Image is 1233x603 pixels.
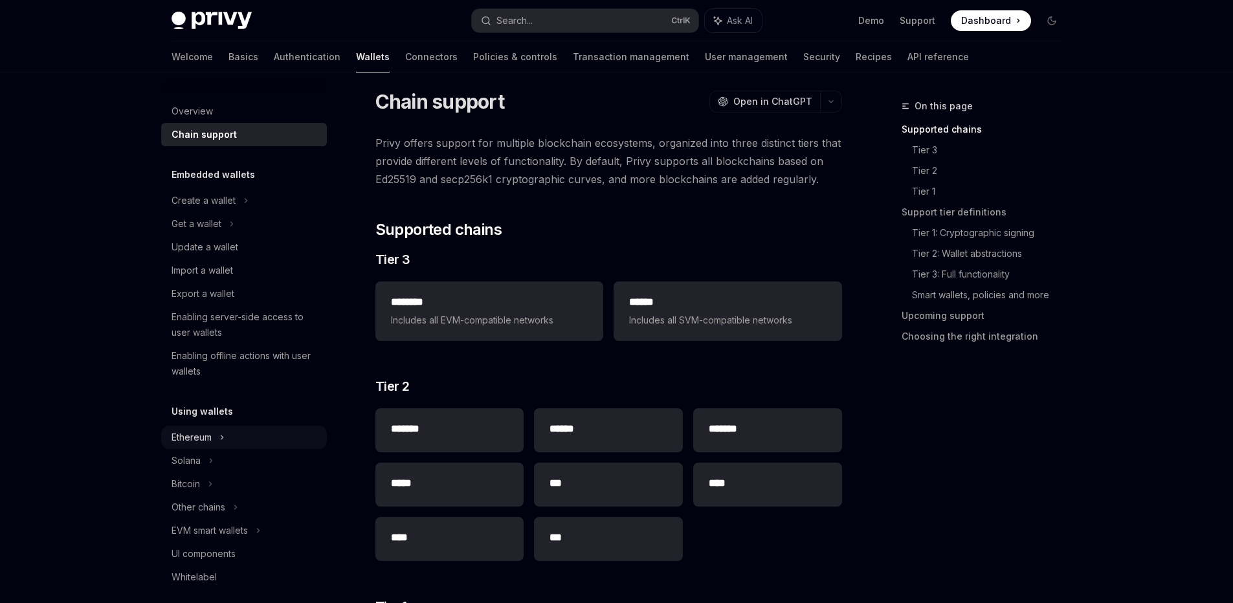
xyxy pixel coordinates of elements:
a: Policies & controls [473,41,557,72]
a: Basics [228,41,258,72]
span: Ask AI [727,14,753,27]
div: Solana [172,453,201,468]
button: Search...CtrlK [472,9,698,32]
a: Whitelabel [161,565,327,589]
a: Recipes [856,41,892,72]
a: Connectors [405,41,458,72]
span: Includes all EVM-compatible networks [391,312,588,328]
a: Enabling offline actions with user wallets [161,344,327,383]
a: Tier 1: Cryptographic signing [912,223,1072,243]
a: Tier 3: Full functionality [912,264,1072,285]
span: Tier 2 [375,377,410,395]
a: **** *Includes all SVM-compatible networks [614,281,841,341]
a: Enabling server-side access to user wallets [161,305,327,344]
span: Includes all SVM-compatible networks [629,312,826,328]
h1: Chain support [375,90,504,113]
a: Chain support [161,123,327,146]
div: Import a wallet [172,263,233,278]
div: Enabling server-side access to user wallets [172,309,319,340]
span: Supported chains [375,219,502,240]
a: Choosing the right integration [902,326,1072,347]
a: Support tier definitions [902,202,1072,223]
div: Chain support [172,127,237,142]
button: Open in ChatGPT [709,91,820,113]
a: Transaction management [573,41,689,72]
div: Enabling offline actions with user wallets [172,348,319,379]
a: API reference [907,41,969,72]
span: Privy offers support for multiple blockchain ecosystems, organized into three distinct tiers that... [375,134,842,188]
a: Tier 2: Wallet abstractions [912,243,1072,264]
a: Demo [858,14,884,27]
a: UI components [161,542,327,565]
div: Ethereum [172,430,212,445]
span: Dashboard [961,14,1011,27]
a: Dashboard [951,10,1031,31]
div: Overview [172,104,213,119]
div: Export a wallet [172,286,234,301]
div: UI components [172,546,236,562]
span: Ctrl K [671,16,691,26]
a: Import a wallet [161,259,327,282]
h5: Embedded wallets [172,167,255,182]
a: Overview [161,100,327,123]
span: Tier 3 [375,250,410,269]
img: dark logo [172,12,252,30]
div: Search... [496,13,533,28]
div: Update a wallet [172,239,238,255]
div: Create a wallet [172,193,236,208]
a: Export a wallet [161,282,327,305]
div: Bitcoin [172,476,200,492]
button: Ask AI [705,9,762,32]
div: Whitelabel [172,569,217,585]
a: Supported chains [902,119,1072,140]
a: Smart wallets, policies and more [912,285,1072,305]
span: On this page [915,98,973,114]
a: Welcome [172,41,213,72]
a: Upcoming support [902,305,1072,326]
a: Tier 3 [912,140,1072,160]
a: Support [900,14,935,27]
a: Update a wallet [161,236,327,259]
a: **** ***Includes all EVM-compatible networks [375,281,603,341]
a: Security [803,41,840,72]
a: Tier 2 [912,160,1072,181]
div: EVM smart wallets [172,523,248,538]
a: Authentication [274,41,340,72]
a: Wallets [356,41,390,72]
a: Tier 1 [912,181,1072,202]
span: Open in ChatGPT [733,95,812,108]
div: Get a wallet [172,216,221,232]
a: User management [705,41,788,72]
button: Toggle dark mode [1041,10,1062,31]
div: Other chains [172,499,225,515]
h5: Using wallets [172,404,233,419]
